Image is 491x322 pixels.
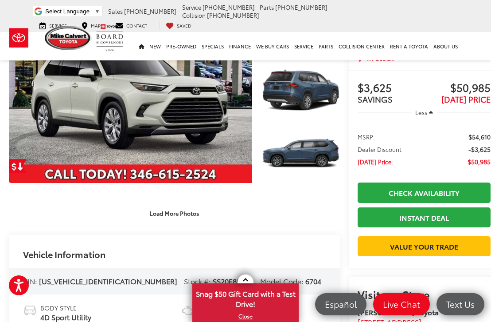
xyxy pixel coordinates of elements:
span: MSRP: [358,132,375,141]
span: $50,985 [424,82,491,95]
span: $54,610 [468,132,491,141]
span: [PHONE_NUMBER] [207,11,259,19]
a: My Saved Vehicles [159,21,198,29]
span: Body Style [40,303,91,312]
span: [DATE] PRICE [441,93,491,105]
a: Finance [226,32,253,60]
a: Español [315,293,366,315]
a: Parts [316,32,336,60]
a: Map [75,21,107,29]
span: Snag $50 Gift Card with a Test Drive! [193,284,298,311]
h2: Visit our Store [358,288,491,300]
a: Rent a Toyota [387,32,431,60]
a: Home [136,32,147,60]
a: Instant Deal [358,207,491,227]
button: Less [411,104,437,120]
span: SAVINGS [358,93,393,105]
span: Parts [260,3,274,11]
span: Less [415,108,427,116]
span: [PHONE_NUMBER] [124,7,176,15]
span: [DATE] Price: [358,157,393,166]
a: Specials [199,32,226,60]
img: Toyota [2,24,35,52]
span: ▼ [94,8,100,15]
h2: Vehicle Information [23,249,105,259]
span: [PHONE_NUMBER] [275,3,327,11]
a: Service [33,21,74,29]
span: Live Chat [378,298,425,310]
a: Service [292,32,316,60]
a: About Us [431,32,460,60]
span: [PHONE_NUMBER] [203,3,255,11]
span: Stock #: [184,276,211,286]
a: Text Us [436,293,484,315]
span: -$3,625 [468,145,491,154]
span: Map [91,22,101,29]
img: 2025 Toyota Grand Highlander Limited [261,60,341,120]
a: WE BUY CARS [253,32,292,60]
span: [US_VEHICLE_IDENTIFICATION_NUMBER] [39,276,177,286]
img: Mike Calvert Toyota [45,26,92,50]
a: Check Availability [358,183,491,203]
span: Text Us [442,298,479,310]
span: VIN: [23,276,37,286]
a: Live Chat [373,293,430,315]
a: Expand Photo 3 [262,124,340,183]
span: Collision [182,11,206,19]
a: New [147,32,164,60]
a: Collision Center [336,32,387,60]
span: Dealer Discount [358,145,401,154]
a: Get Price Drop Alert [9,159,27,173]
span: 6704 [305,276,321,286]
button: Load More Photos [144,206,205,221]
a: Select Language​ [45,8,100,15]
span: Sales [108,7,123,15]
span: $50,985 [468,157,491,166]
a: Contact [109,21,154,29]
span: Select Language [45,8,90,15]
span: Service [182,3,201,11]
span: Español [320,298,361,310]
span: Contact [126,22,147,29]
span: $3,625 [358,82,424,95]
a: Value Your Trade [358,236,491,256]
img: 2025 Toyota Grand Highlander Limited [261,124,341,184]
span: Saved [177,22,191,29]
a: Pre-Owned [164,32,199,60]
span: Service [49,22,67,29]
a: Expand Photo 2 [262,61,340,119]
